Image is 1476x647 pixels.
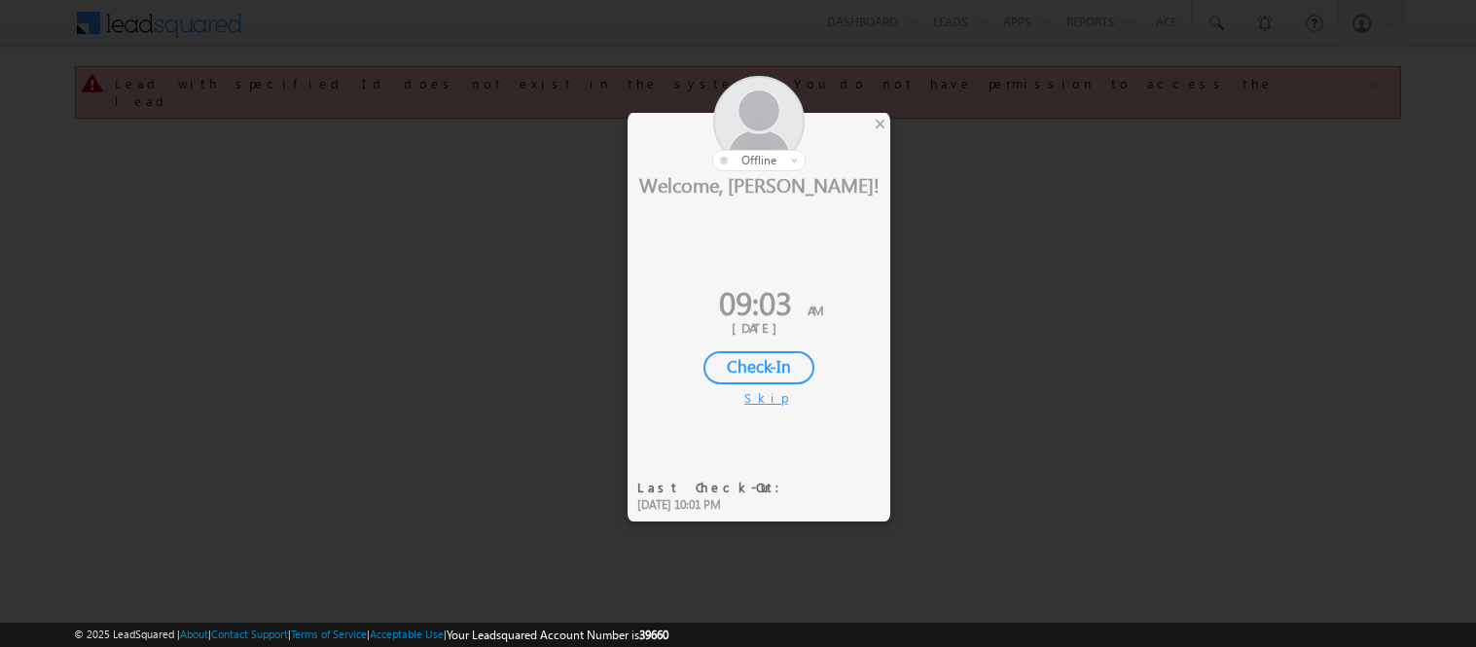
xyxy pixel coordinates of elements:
span: © 2025 LeadSquared | | | | | [74,626,668,644]
div: [DATE] 10:01 PM [637,496,792,514]
a: About [180,628,208,640]
span: AM [808,302,823,318]
div: × [870,113,890,134]
span: offline [741,153,776,167]
span: 39660 [639,628,668,642]
div: Skip [744,389,774,407]
div: Check-In [703,351,814,384]
a: Acceptable Use [370,628,444,640]
div: [DATE] [642,319,876,337]
span: Your Leadsquared Account Number is [447,628,668,642]
a: Terms of Service [291,628,367,640]
span: 09:03 [719,280,792,324]
div: Last Check-Out: [637,479,792,496]
div: Welcome, [PERSON_NAME]! [628,171,890,197]
a: Contact Support [211,628,288,640]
